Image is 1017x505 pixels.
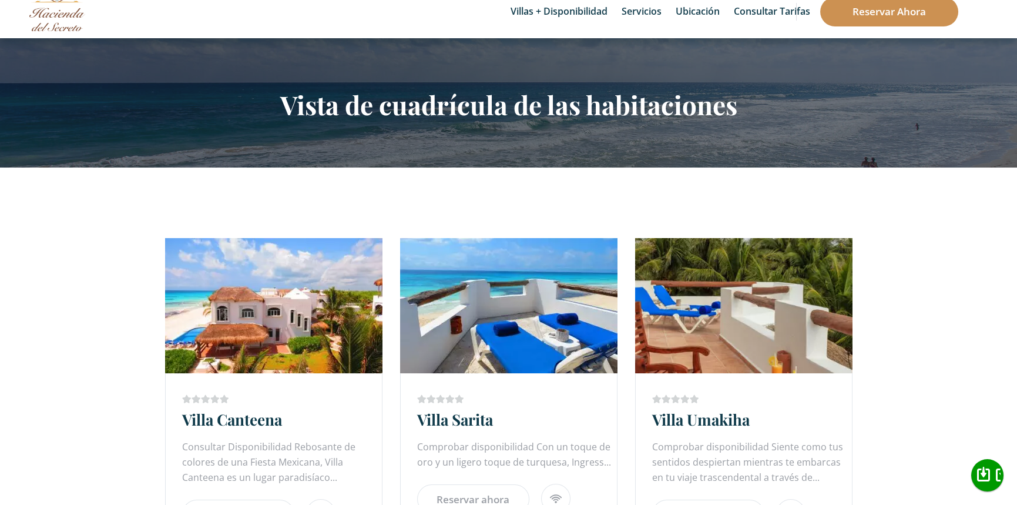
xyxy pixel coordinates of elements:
[511,5,607,18] font: Villas + Disponibilidad
[676,5,720,18] font: Ubicación
[622,5,662,18] font: Servicios
[652,409,750,430] a: Villa Umakiha
[417,440,611,469] font: Comprobar disponibilidad Con un toque de oro y un ligero toque de turquesa, Ingress...
[971,459,1003,491] a: llamar
[734,5,810,18] font: Consultar tarifas
[852,5,926,18] font: Reservar ahora
[280,87,737,122] font: Vista de cuadrícula de las habitaciones
[652,440,843,484] font: Comprobar disponibilidad Siente como tus sentidos despiertan mientras te embarcas en tu viaje tra...
[417,409,493,430] a: Villa Sarita
[182,409,282,430] a: Villa Canteena
[182,440,355,484] font: Consultar Disponibilidad Rebosante de colores de una Fiesta Mexicana, Villa Canteena es un lugar ...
